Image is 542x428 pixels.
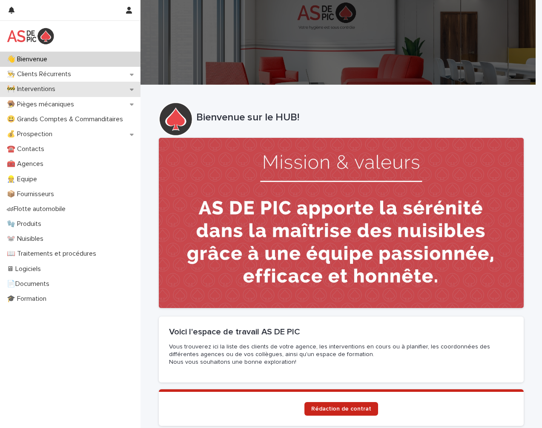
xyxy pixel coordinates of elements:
[3,175,44,183] p: 👷 Equipe
[196,111,520,124] p: Bienvenue sur le HUB!
[3,70,78,78] p: 👨‍🍳 Clients Récurrents
[304,402,378,416] a: Rédaction de contrat
[3,280,56,288] p: 📄Documents
[3,205,72,213] p: 🏎Flotte automobile
[3,265,48,273] p: 🖥 Logiciels
[3,115,130,123] p: 😃 Grands Comptes & Commanditaires
[3,100,81,108] p: 🪤 Pièges mécaniques
[3,235,50,243] p: 🐭 Nuisibles
[3,190,61,198] p: 📦 Fournisseurs
[3,295,53,303] p: 🎓 Formation
[3,160,50,168] p: 🧰 Agences
[169,327,513,337] h2: Voici l'espace de travail AS DE PIC
[3,220,48,228] p: 🧤 Produits
[3,145,51,153] p: ☎️ Contacts
[3,130,59,138] p: 💰 Prospection
[3,55,54,63] p: 👋 Bienvenue
[3,250,103,258] p: 📖 Traitements et procédures
[7,28,54,45] img: yKcqic14S0S6KrLdrqO6
[3,85,62,93] p: 🚧 Interventions
[169,343,513,366] p: Vous trouverez ici la liste des clients de votre agence, les interventions en cours ou à planifie...
[311,406,371,412] span: Rédaction de contrat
